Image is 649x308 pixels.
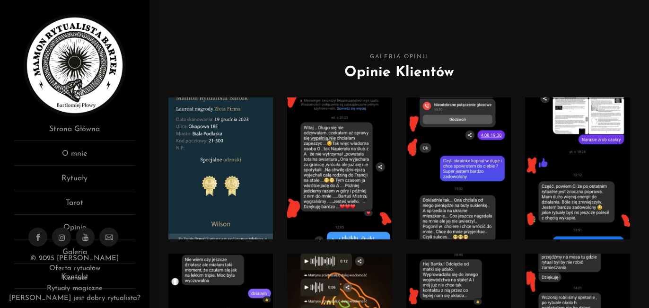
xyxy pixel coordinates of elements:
[49,265,100,272] a: Oferta rytuałów
[14,173,135,190] a: Rytuały
[47,285,103,292] a: Rytuały magiczne
[14,197,135,215] a: Tarot
[14,123,135,141] a: Strona Główna
[62,275,87,282] a: Kontakt
[168,62,630,83] h1: Opinie Klientów
[14,148,135,166] a: O mnie
[9,295,140,302] a: [PERSON_NAME] jest dobry rytualista?
[24,14,126,116] img: Rytualista Bartek
[14,222,135,239] a: Opinie
[168,52,630,62] span: Galeria Opinii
